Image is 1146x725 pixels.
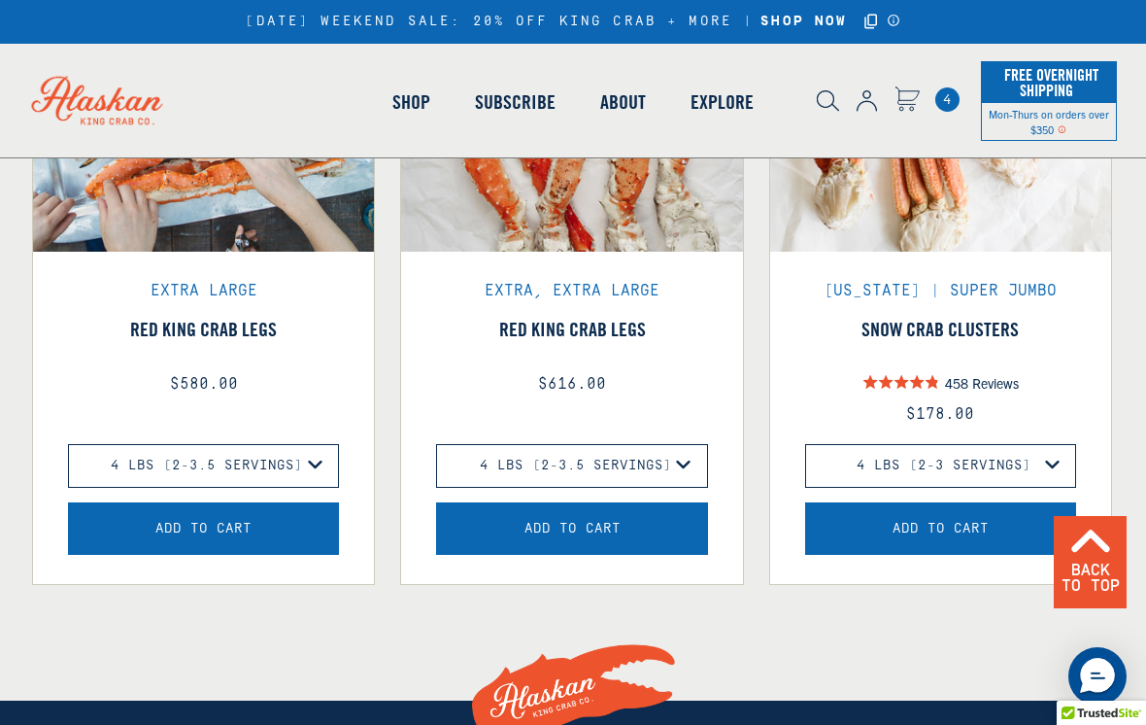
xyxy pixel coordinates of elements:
span: Add to Cart [524,521,621,536]
span: Free Overnight Shipping [999,60,1098,105]
button: Add the product, Red King Crab Legs to Cart [436,502,707,555]
a: Shop [370,47,453,157]
button: Add the product, Red King Crab Legs to Cart [68,502,339,555]
div: Extra Large [62,283,345,298]
img: Back to Top [1069,529,1112,553]
div: [US_STATE] | Super Jumbo [799,283,1082,298]
span: 4 [935,87,960,112]
span: $580.00 [170,375,238,393]
a: Explore [668,47,776,157]
a: View Red King Crab Legs [130,318,277,364]
a: About [578,47,668,157]
span: $178.00 [906,405,974,423]
div: product star rating [799,369,1082,395]
a: Cart [894,86,920,115]
a: View Snow Crab Clusters [861,318,1019,364]
div: [DATE] WEEKEND SALE: 20% OFF KING CRAB + MORE | [245,11,900,33]
select: variant of Snow Crab Clusters [805,444,1076,488]
a: Back To Top [1054,516,1127,606]
a: Cart [935,87,960,112]
button: Add the product, Snow Crab Clusters to Cart [805,502,1076,555]
a: SHOP NOW [754,14,854,30]
span: Reviews [972,374,1019,392]
span: 458 [945,374,968,392]
a: View Red King Crab Legs [499,318,646,364]
div: Extra, Extra Large [430,283,713,298]
img: Alaskan King Crab Co. logo [10,54,185,146]
img: search [817,90,839,112]
span: Mon-Thurs on orders over $350 [989,107,1109,136]
a: Subscribe [453,47,578,157]
span: Add to Cart [155,521,252,536]
a: Announcement Bar Modal [887,14,901,27]
img: account [857,90,877,112]
span: Shipping Notice Icon [1058,122,1066,136]
strong: SHOP NOW [760,14,847,29]
span: Add to Cart [893,521,989,536]
select: variant of Red King Crab Legs [436,444,707,488]
span: Back To Top [1061,563,1120,594]
div: Messenger Dummy Widget [1068,647,1127,706]
span: $616.00 [538,375,606,393]
select: variant of Red King Crab Legs [68,444,339,488]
